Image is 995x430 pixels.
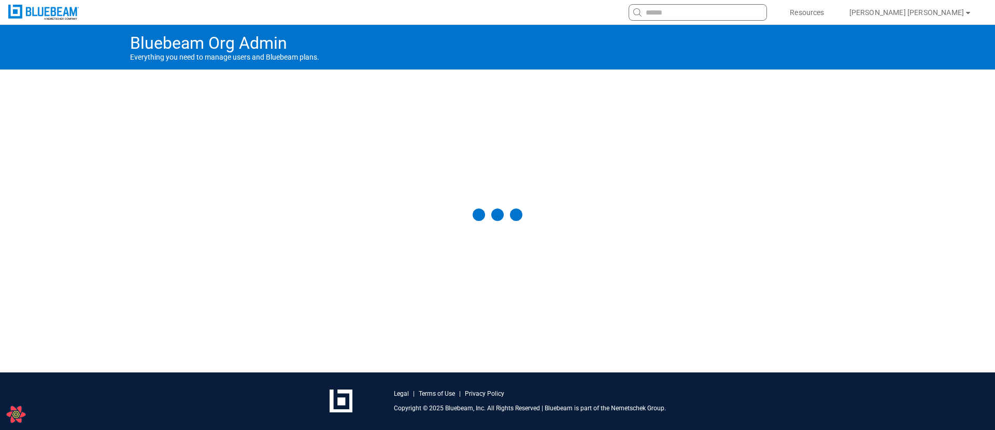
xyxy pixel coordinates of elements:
h1: Bluebeam Org Admin [130,33,865,53]
img: Bluebeam, Inc. [8,5,79,20]
a: Legal [394,390,409,398]
div: Everything you need to manage users and Bluebeam plans. [122,25,873,70]
a: Terms of Use [419,390,455,398]
div: undefined [473,209,522,221]
button: Open React Query Devtools [6,404,26,425]
div: | | [394,390,504,398]
button: [PERSON_NAME] [PERSON_NAME] [837,4,985,21]
p: Copyright © 2025 Bluebeam, Inc. All Rights Reserved | Bluebeam is part of the Nemetschek Group. [394,404,666,412]
button: Resources [777,4,836,21]
a: Privacy Policy [465,390,504,398]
